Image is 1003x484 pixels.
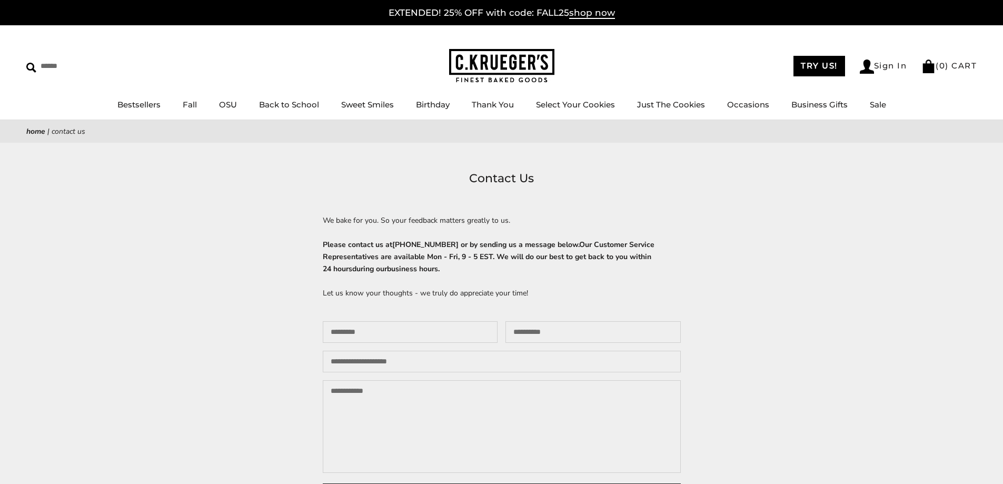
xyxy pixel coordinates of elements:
span: | [47,126,49,136]
span: Contact Us [52,126,85,136]
a: Birthday [416,100,450,110]
a: Business Gifts [791,100,848,110]
input: Your email [505,321,681,343]
span: 0 [939,61,946,71]
a: Bestsellers [117,100,161,110]
input: Search [26,58,152,74]
a: Thank You [472,100,514,110]
a: Sign In [860,60,907,74]
a: (0) CART [921,61,977,71]
input: Your phone (optional) [323,351,681,372]
span: shop now [569,7,615,19]
a: Select Your Cookies [536,100,615,110]
a: Back to School [259,100,319,110]
a: Sweet Smiles [341,100,394,110]
img: C.KRUEGER'S [449,49,554,83]
img: Bag [921,60,936,73]
input: Your name [323,321,498,343]
img: Account [860,60,874,74]
span: Our Customer Service Representatives are available Mon - Fri, 9 - 5 EST. We will do our best to g... [323,240,654,274]
span: during our [352,264,387,274]
a: Occasions [727,100,769,110]
strong: Please contact us at [323,240,654,274]
span: [PHONE_NUMBER] or by sending us a message below. [392,240,579,250]
p: Let us know your thoughts - we truly do appreciate your time! [323,287,681,299]
textarea: Your message [323,380,681,473]
a: Fall [183,100,197,110]
a: Just The Cookies [637,100,705,110]
a: EXTENDED! 25% OFF with code: FALL25shop now [389,7,615,19]
a: TRY US! [793,56,845,76]
h1: Contact Us [42,169,961,188]
a: Home [26,126,45,136]
p: We bake for you. So your feedback matters greatly to us. [323,214,681,226]
nav: breadcrumbs [26,125,977,137]
img: Search [26,63,36,73]
a: OSU [219,100,237,110]
span: business hours. [387,264,440,274]
a: Sale [870,100,886,110]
